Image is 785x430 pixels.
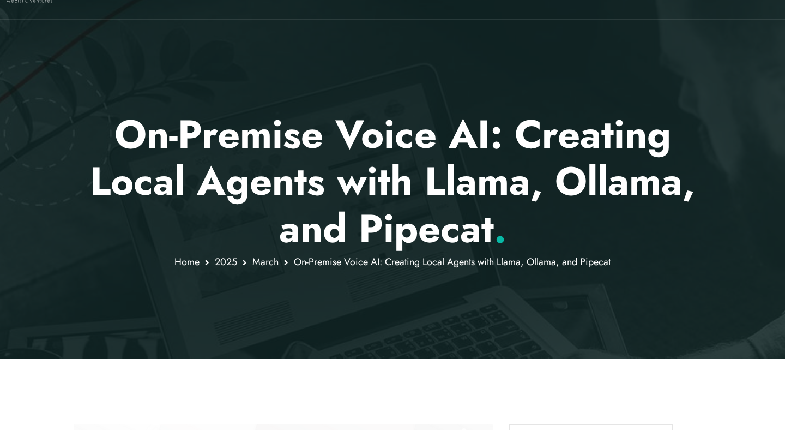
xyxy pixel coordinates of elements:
span: . [494,200,506,257]
a: March [252,255,279,269]
a: Home [174,255,200,269]
h1: On-Premise Voice AI: Creating Local Agents with Llama, Ollama, and Pipecat [74,111,712,252]
span: On-Premise Voice AI: Creating Local Agents with Llama, Ollama, and Pipecat [294,255,611,269]
a: 2025 [215,255,237,269]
